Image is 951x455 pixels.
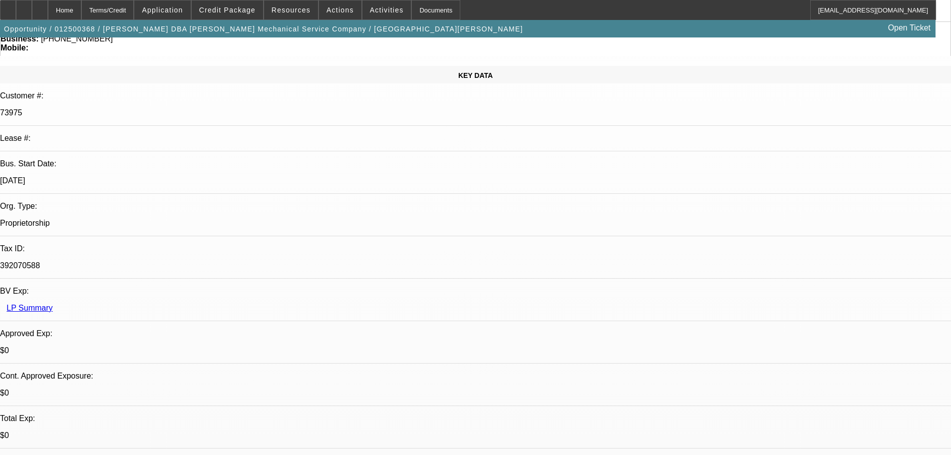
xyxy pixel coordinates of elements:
button: Credit Package [192,0,263,19]
span: Opportunity / 012500368 / [PERSON_NAME] DBA [PERSON_NAME] Mechanical Service Company / [GEOGRAPHI... [4,25,523,33]
button: Resources [264,0,318,19]
span: Credit Package [199,6,256,14]
a: LP Summary [6,304,52,312]
button: Actions [319,0,361,19]
span: Actions [326,6,354,14]
span: KEY DATA [458,71,493,79]
strong: Mobile: [0,43,28,52]
button: Application [134,0,190,19]
span: Resources [272,6,311,14]
button: Activities [362,0,411,19]
a: Open Ticket [884,19,935,36]
span: Application [142,6,183,14]
span: Activities [370,6,404,14]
